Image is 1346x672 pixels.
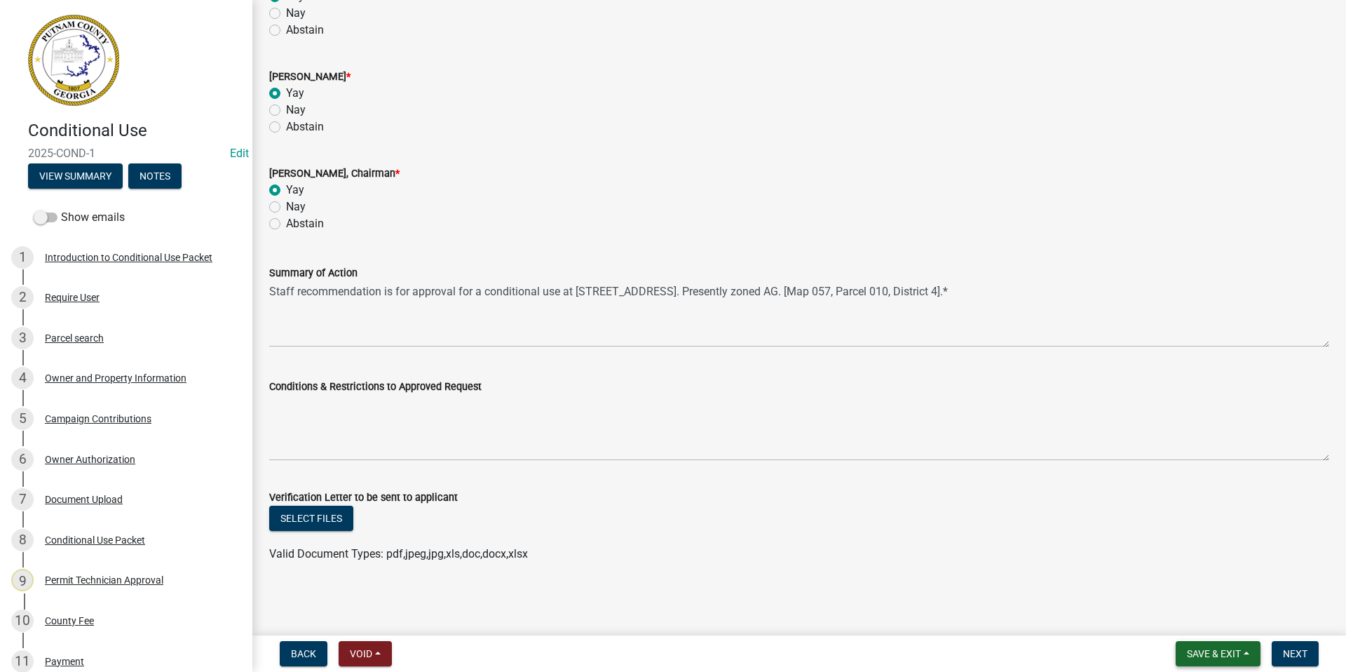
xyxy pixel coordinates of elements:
[11,367,34,389] div: 4
[45,333,104,343] div: Parcel search
[1187,648,1241,659] span: Save & Exit
[269,72,351,82] label: [PERSON_NAME]
[286,215,324,232] label: Abstain
[280,641,327,666] button: Back
[286,119,324,135] label: Abstain
[11,246,34,269] div: 1
[286,102,306,119] label: Nay
[11,327,34,349] div: 3
[11,408,34,430] div: 5
[45,575,163,585] div: Permit Technician Approval
[291,648,316,659] span: Back
[34,209,125,226] label: Show emails
[28,171,123,182] wm-modal-confirm: Summary
[269,547,528,560] span: Valid Document Types: pdf,jpeg,jpg,xls,doc,docx,xlsx
[45,373,186,383] div: Owner and Property Information
[11,610,34,632] div: 10
[11,488,34,511] div: 7
[45,293,100,302] div: Require User
[45,616,94,626] div: County Fee
[286,85,304,102] label: Yay
[28,121,241,141] h4: Conditional Use
[269,493,458,503] label: Verification Letter to be sent to applicant
[286,22,324,39] label: Abstain
[269,382,482,392] label: Conditions & Restrictions to Approved Request
[45,253,212,262] div: Introduction to Conditional Use Packet
[128,163,182,189] button: Notes
[28,15,119,106] img: Putnam County, Georgia
[269,269,358,278] label: Summary of Action
[269,506,353,531] button: Select files
[230,147,249,160] a: Edit
[45,535,145,545] div: Conditional Use Packet
[45,657,84,666] div: Payment
[28,163,123,189] button: View Summary
[1283,648,1307,659] span: Next
[128,171,182,182] wm-modal-confirm: Notes
[11,529,34,551] div: 8
[350,648,372,659] span: Void
[11,569,34,591] div: 9
[339,641,392,666] button: Void
[45,495,123,504] div: Document Upload
[11,286,34,309] div: 2
[28,147,224,160] span: 2025-COND-1
[45,455,135,464] div: Owner Authorization
[286,5,306,22] label: Nay
[286,199,306,215] label: Nay
[1176,641,1260,666] button: Save & Exit
[1272,641,1319,666] button: Next
[286,182,304,199] label: Yay
[45,414,151,424] div: Campaign Contributions
[230,147,249,160] wm-modal-confirm: Edit Application Number
[11,448,34,471] div: 6
[269,169,400,179] label: [PERSON_NAME], Chairman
